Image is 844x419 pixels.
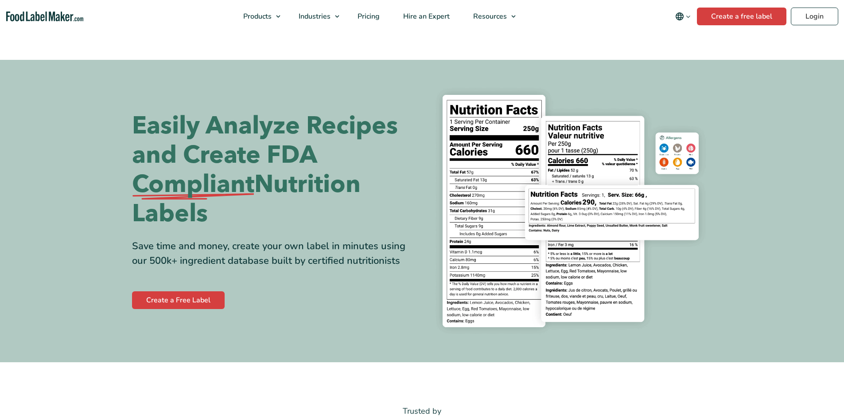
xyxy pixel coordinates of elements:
div: Save time and money, create your own label in minutes using our 500k+ ingredient database built b... [132,239,416,268]
h1: Easily Analyze Recipes and Create FDA Nutrition Labels [132,111,416,228]
span: Compliant [132,170,254,199]
button: Change language [669,8,697,25]
a: Food Label Maker homepage [6,12,84,22]
span: Hire an Expert [401,12,451,21]
a: Login [791,8,838,25]
span: Industries [296,12,331,21]
span: Products [241,12,272,21]
span: Pricing [355,12,381,21]
a: Create a Free Label [132,291,225,309]
p: Trusted by [132,405,712,418]
span: Resources [471,12,508,21]
a: Create a free label [697,8,786,25]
